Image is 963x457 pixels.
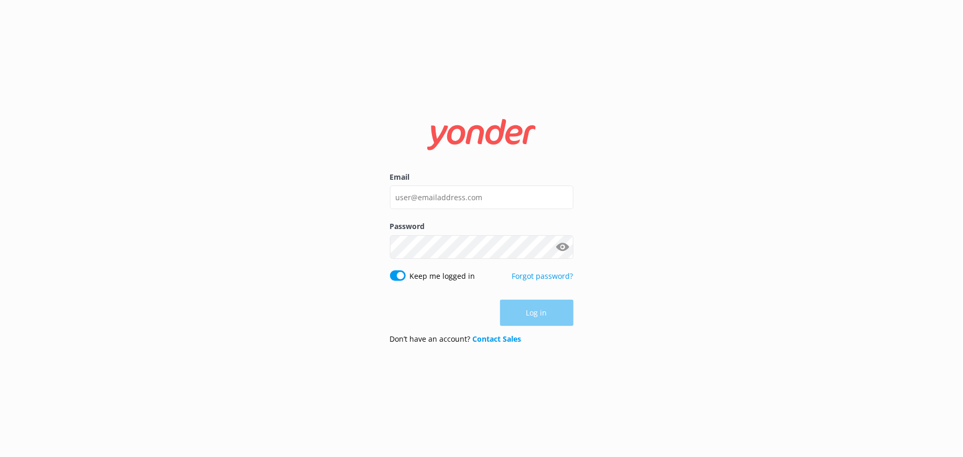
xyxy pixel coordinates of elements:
button: Show password [553,236,574,257]
a: Contact Sales [473,334,522,344]
label: Password [390,221,574,232]
input: user@emailaddress.com [390,186,574,209]
label: Email [390,171,574,183]
a: Forgot password? [512,271,574,281]
p: Don’t have an account? [390,333,522,345]
label: Keep me logged in [410,270,475,282]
